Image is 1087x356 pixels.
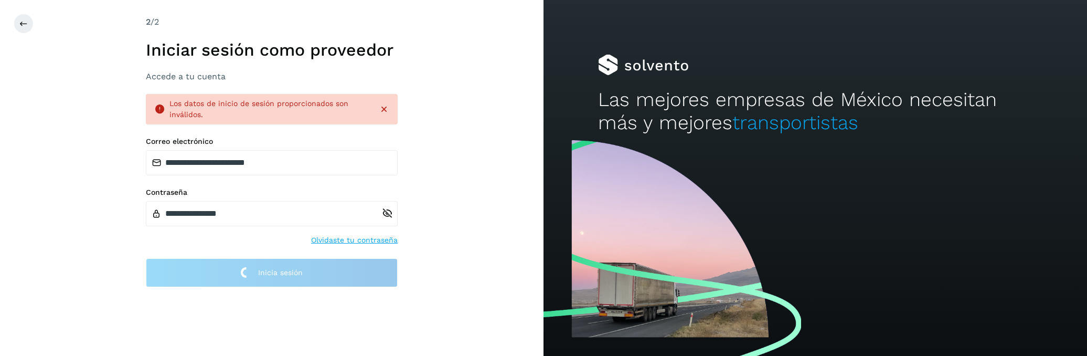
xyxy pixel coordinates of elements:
h3: Accede a tu cuenta [146,71,398,81]
span: Inicia sesión [258,269,303,276]
h2: Las mejores empresas de México necesitan más y mejores [598,88,1033,135]
h1: Iniciar sesión como proveedor [146,40,398,60]
button: Inicia sesión [146,258,398,287]
a: Olvidaste tu contraseña [311,235,398,246]
iframe: reCAPTCHA [192,300,351,341]
label: Contraseña [146,188,398,197]
label: Correo electrónico [146,137,398,146]
span: transportistas [732,111,858,134]
div: Los datos de inicio de sesión proporcionados son inválidos. [169,98,370,120]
